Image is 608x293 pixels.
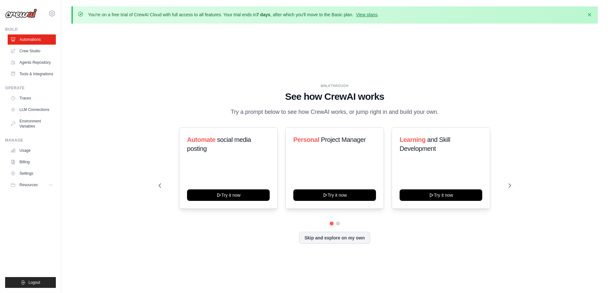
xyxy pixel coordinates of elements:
img: Logo [5,9,37,18]
span: Logout [28,280,40,285]
p: Try a prompt below to see how CrewAI works, or jump right in and build your own. [228,107,442,117]
button: Skip and explore on my own [299,232,370,244]
a: LLM Connections [8,105,56,115]
a: Settings [8,168,56,179]
span: Project Manager [321,136,366,143]
p: You're on a free trial of CrewAI Cloud with full access to all features. Your trial ends in , aft... [88,11,379,18]
button: Try it now [400,189,482,201]
div: Build [5,27,56,32]
a: Usage [8,145,56,156]
a: Billing [8,157,56,167]
a: View plans [356,12,377,17]
strong: 7 days [256,12,270,17]
div: Operate [5,85,56,91]
a: Environment Variables [8,116,56,131]
a: Crew Studio [8,46,56,56]
div: Manage [5,138,56,143]
a: Agents Repository [8,57,56,68]
span: Resources [19,182,38,187]
span: Learning [400,136,425,143]
button: Resources [8,180,56,190]
span: and Skill Development [400,136,450,152]
button: Try it now [187,189,270,201]
span: Personal [293,136,319,143]
span: Automate [187,136,215,143]
h1: See how CrewAI works [159,91,511,102]
button: Logout [5,277,56,288]
span: social media posting [187,136,251,152]
a: Automations [8,34,56,45]
button: Try it now [293,189,376,201]
a: Tools & Integrations [8,69,56,79]
a: Traces [8,93,56,103]
div: WALKTHROUGH [159,84,511,88]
